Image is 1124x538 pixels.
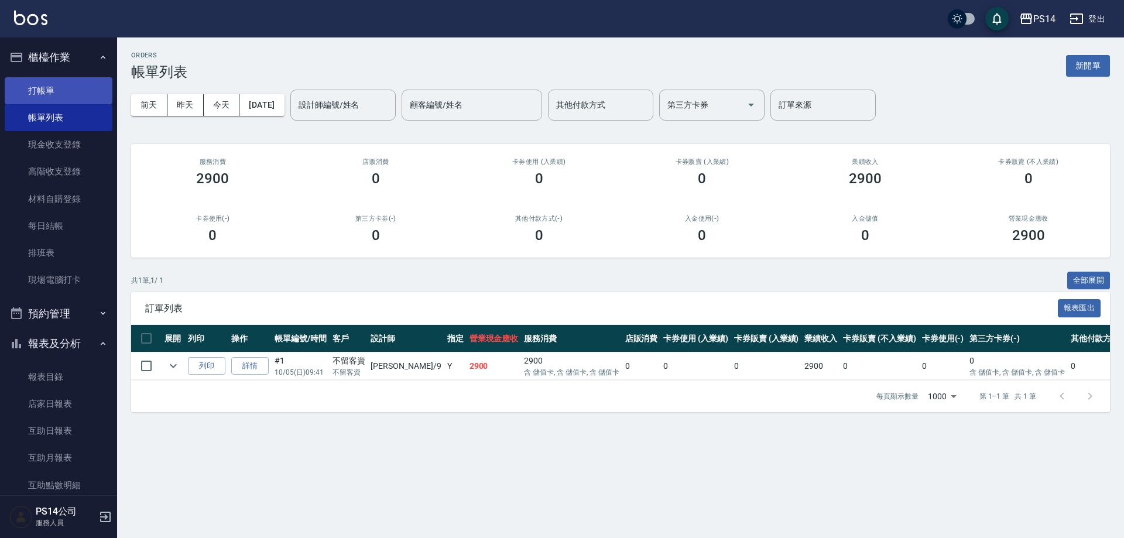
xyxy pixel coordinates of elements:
td: 2900 [801,352,840,380]
td: Y [444,352,467,380]
h3: 2900 [1012,227,1045,244]
th: 第三方卡券(-) [967,325,1067,352]
h2: 卡券使用(-) [145,215,280,222]
td: 2900 [467,352,522,380]
h2: 入金使用(-) [635,215,770,222]
a: 打帳單 [5,77,112,104]
p: 服務人員 [36,518,95,528]
h3: 0 [1024,170,1033,187]
p: 每頁顯示數量 [876,391,919,402]
button: [DATE] [239,94,284,116]
a: 高階收支登錄 [5,158,112,185]
button: 今天 [204,94,240,116]
td: 0 [840,352,919,380]
th: 卡券使用 (入業績) [660,325,731,352]
h3: 0 [861,227,869,244]
a: 互助點數明細 [5,472,112,499]
th: 客戶 [330,325,368,352]
th: 列印 [185,325,228,352]
td: 0 [622,352,661,380]
h3: 0 [698,170,706,187]
h3: 0 [372,170,380,187]
a: 現金收支登錄 [5,131,112,158]
a: 每日結帳 [5,213,112,239]
h2: 其他付款方式(-) [471,215,606,222]
a: 互助日報表 [5,417,112,444]
th: 卡券使用(-) [919,325,967,352]
h2: 卡券販賣 (不入業績) [961,158,1096,166]
th: 店販消費 [622,325,661,352]
h3: 2900 [849,170,882,187]
th: 業績收入 [801,325,840,352]
button: 報表匯出 [1058,299,1101,317]
th: 指定 [444,325,467,352]
a: 新開單 [1066,60,1110,71]
button: 新開單 [1066,55,1110,77]
h3: 0 [535,227,543,244]
p: 10/05 (日) 09:41 [275,367,327,378]
button: save [985,7,1009,30]
button: 全部展開 [1067,272,1111,290]
a: 店家日報表 [5,390,112,417]
h3: 服務消費 [145,158,280,166]
h5: PS14公司 [36,506,95,518]
h2: 業績收入 [798,158,933,166]
h3: 2900 [196,170,229,187]
button: 櫃檯作業 [5,42,112,73]
a: 詳情 [231,357,269,375]
th: 卡券販賣 (不入業績) [840,325,919,352]
th: 帳單編號/時間 [272,325,330,352]
th: 卡券販賣 (入業績) [731,325,802,352]
button: 列印 [188,357,225,375]
h3: 帳單列表 [131,64,187,80]
button: 預約管理 [5,299,112,329]
h3: 0 [535,170,543,187]
a: 報表目錄 [5,364,112,390]
div: 不留客資 [333,355,365,367]
img: Logo [14,11,47,25]
h2: 營業現金應收 [961,215,1096,222]
div: 1000 [923,381,961,412]
a: 互助月報表 [5,444,112,471]
button: 登出 [1065,8,1110,30]
td: 0 [967,352,1067,380]
p: 含 儲值卡, 含 儲值卡, 含 儲值卡 [524,367,619,378]
button: PS14 [1015,7,1060,31]
button: 昨天 [167,94,204,116]
h2: ORDERS [131,52,187,59]
p: 第 1–1 筆 共 1 筆 [979,391,1036,402]
th: 服務消費 [521,325,622,352]
h2: 店販消費 [309,158,444,166]
h2: 入金儲值 [798,215,933,222]
td: 0 [660,352,731,380]
p: 共 1 筆, 1 / 1 [131,275,163,286]
h3: 0 [208,227,217,244]
p: 不留客資 [333,367,365,378]
h2: 卡券販賣 (入業績) [635,158,770,166]
a: 帳單列表 [5,104,112,131]
th: 營業現金應收 [467,325,522,352]
td: 2900 [521,352,622,380]
th: 操作 [228,325,272,352]
button: 報表及分析 [5,328,112,359]
button: Open [742,95,760,114]
th: 設計師 [368,325,444,352]
a: 排班表 [5,239,112,266]
h2: 卡券使用 (入業績) [471,158,606,166]
h2: 第三方卡券(-) [309,215,444,222]
td: 0 [919,352,967,380]
h3: 0 [698,227,706,244]
a: 報表匯出 [1058,302,1101,313]
button: 前天 [131,94,167,116]
td: #1 [272,352,330,380]
a: 現場電腦打卡 [5,266,112,293]
div: PS14 [1033,12,1056,26]
a: 材料自購登錄 [5,186,112,213]
td: 0 [731,352,802,380]
img: Person [9,505,33,529]
span: 訂單列表 [145,303,1058,314]
p: 含 儲值卡, 含 儲值卡, 含 儲值卡 [969,367,1064,378]
th: 展開 [162,325,185,352]
button: expand row [165,357,182,375]
h3: 0 [372,227,380,244]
